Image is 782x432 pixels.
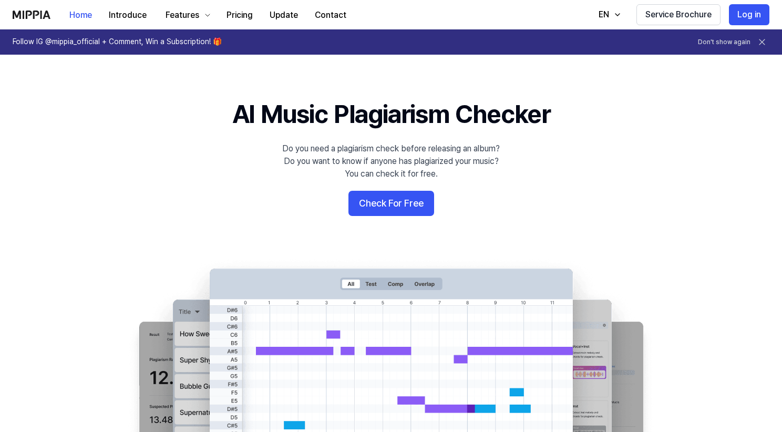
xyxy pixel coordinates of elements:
h1: AI Music Plagiarism Checker [232,97,550,132]
img: logo [13,11,50,19]
div: EN [596,8,611,21]
button: Contact [306,5,355,26]
h1: Follow IG @mippia_official + Comment, Win a Subscription! 🎁 [13,37,222,47]
button: Service Brochure [636,4,721,25]
button: Check For Free [348,191,434,216]
a: Update [261,1,306,29]
button: Update [261,5,306,26]
div: Do you need a plagiarism check before releasing an album? Do you want to know if anyone has plagi... [282,142,500,180]
button: Pricing [218,5,261,26]
button: Home [61,5,100,26]
button: EN [588,4,628,25]
button: Don't show again [698,38,750,47]
button: Features [155,5,218,26]
button: Log in [729,4,769,25]
div: Features [163,9,201,22]
a: Home [61,1,100,29]
button: Introduce [100,5,155,26]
